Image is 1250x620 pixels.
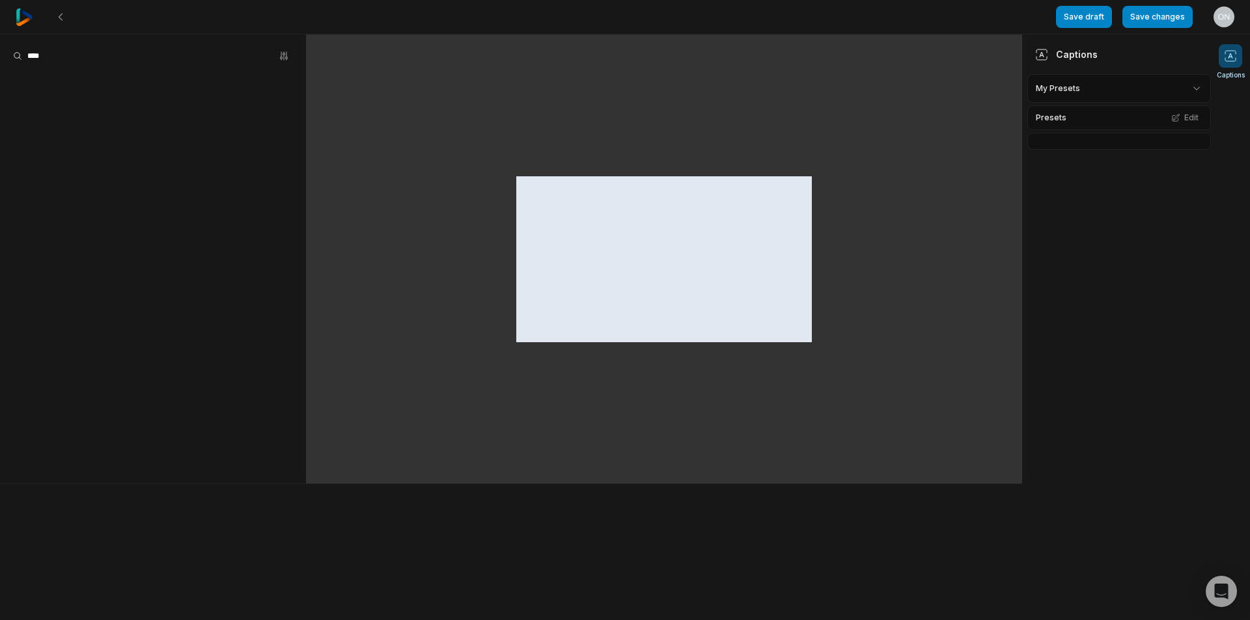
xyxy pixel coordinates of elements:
div: My Presets [1027,74,1211,103]
button: Captions [1217,44,1245,80]
div: Open Intercom Messenger [1206,576,1237,607]
button: Edit [1167,109,1202,126]
button: Save draft [1056,6,1112,28]
span: Captions [1217,70,1245,80]
div: Captions [1035,47,1098,61]
img: reap [16,8,33,26]
button: Save changes [1122,6,1193,28]
div: Presets [1027,105,1211,130]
